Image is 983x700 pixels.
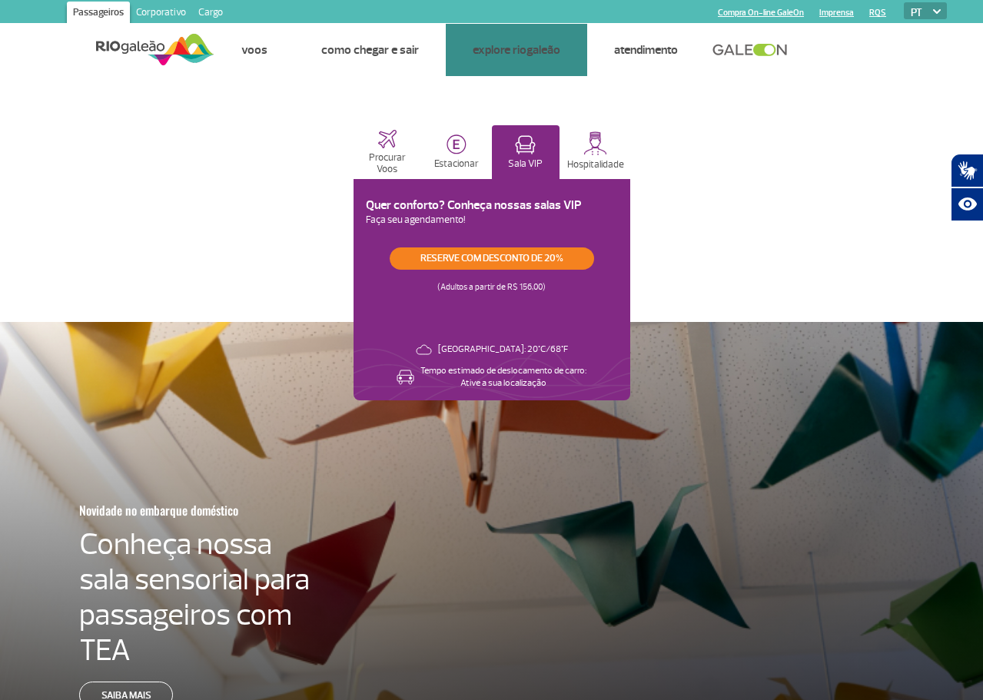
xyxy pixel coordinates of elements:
a: Reserve com desconto de 20% [390,247,594,270]
a: Corporativo [130,2,192,26]
p: Procurar Voos [361,152,413,175]
img: vipRoomActive.svg [515,135,536,154]
a: Passageiros [67,2,130,26]
p: Estacionar [434,158,479,170]
p: [GEOGRAPHIC_DATA]: 20°C/68°F [438,343,568,356]
button: Abrir tradutor de língua de sinais. [951,154,983,187]
p: Faça seu agendamento! [366,213,618,228]
a: Cargo [192,2,229,26]
a: Atendimento [614,42,678,58]
h3: Novidade no embarque doméstico [79,494,336,526]
button: Abrir recursos assistivos. [951,187,983,221]
img: hospitality.svg [583,131,607,155]
a: Voos [241,42,267,58]
img: airplaneHome.svg [378,130,397,148]
a: Imprensa [819,8,854,18]
div: Plugin de acessibilidade da Hand Talk. [951,154,983,221]
h4: Conheça nossa sala sensorial para passageiros com TEA [79,526,324,668]
p: Sala VIP [508,158,543,170]
a: Explore RIOgaleão [473,42,560,58]
p: (Adultos a partir de R$ 156,00) [437,270,546,294]
button: Hospitalidade [561,125,630,179]
p: Hospitalidade [567,159,624,171]
p: Tempo estimado de deslocamento de carro: Ative a sua localização [420,365,586,390]
button: Estacionar [423,125,490,179]
button: Procurar Voos [354,125,421,179]
img: carParkingHome.svg [447,134,467,154]
button: Sala VIP [492,125,560,179]
h3: Quer conforto? Conheça nossas salas VIP [366,198,618,213]
a: Como chegar e sair [321,42,419,58]
a: Compra On-line GaleOn [718,8,804,18]
a: RQS [869,8,886,18]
